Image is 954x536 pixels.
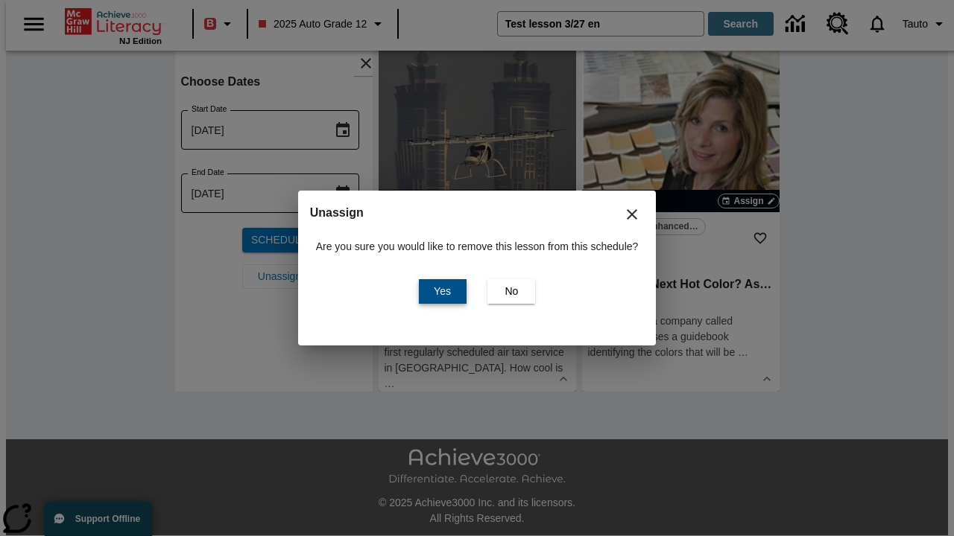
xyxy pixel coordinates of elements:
[316,239,639,255] p: Are you sure you would like to remove this lesson from this schedule?
[505,284,518,299] span: No
[487,279,535,304] button: No
[419,279,467,304] button: Yes
[434,284,451,299] span: Yes
[614,197,650,232] button: Close
[310,202,645,223] h2: Unassign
